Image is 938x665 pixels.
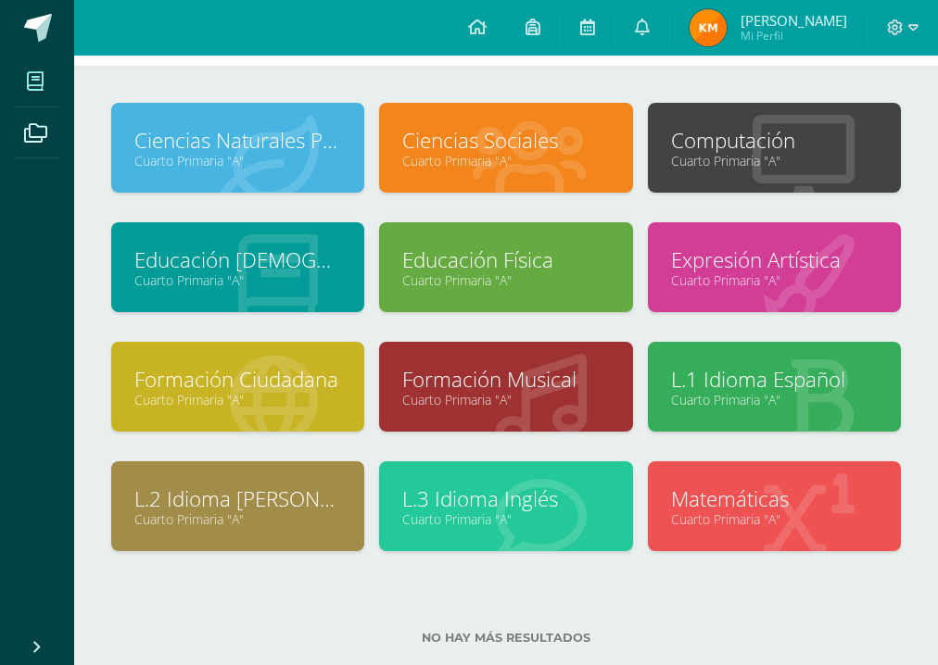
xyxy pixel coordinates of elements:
[690,9,727,46] img: 953adcf1e27fafb5c9fc0aad3c5752b6.png
[402,484,609,513] a: L.3 Idioma Inglés
[671,391,878,408] a: Cuarto Primaria "A"
[671,245,878,274] a: Expresión Artística
[134,271,341,289] a: Cuarto Primaria "A"
[402,271,609,289] a: Cuarto Primaria "A"
[134,126,341,155] a: Ciencias Naturales Productividad y Desarrollo
[671,484,878,513] a: Matemáticas
[134,391,341,408] a: Cuarto Primaria "A"
[402,152,609,169] a: Cuarto Primaria "A"
[111,631,901,645] label: No hay más resultados
[402,391,609,408] a: Cuarto Primaria "A"
[402,126,609,155] a: Ciencias Sociales
[741,11,847,30] span: [PERSON_NAME]
[402,365,609,394] a: Formación Musical
[134,152,341,169] a: Cuarto Primaria "A"
[134,245,341,274] a: Educación [DEMOGRAPHIC_DATA]
[134,484,341,513] a: L.2 Idioma [PERSON_NAME]
[671,365,878,394] a: L.1 Idioma Español
[741,28,847,44] span: Mi Perfil
[134,510,341,528] a: Cuarto Primaria "A"
[671,510,878,528] a: Cuarto Primaria "A"
[402,245,609,274] a: Educación Física
[402,510,609,528] a: Cuarto Primaria "A"
[671,271,878,289] a: Cuarto Primaria "A"
[671,126,878,155] a: Computación
[134,365,341,394] a: Formación Ciudadana
[671,152,878,169] a: Cuarto Primaria "A"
